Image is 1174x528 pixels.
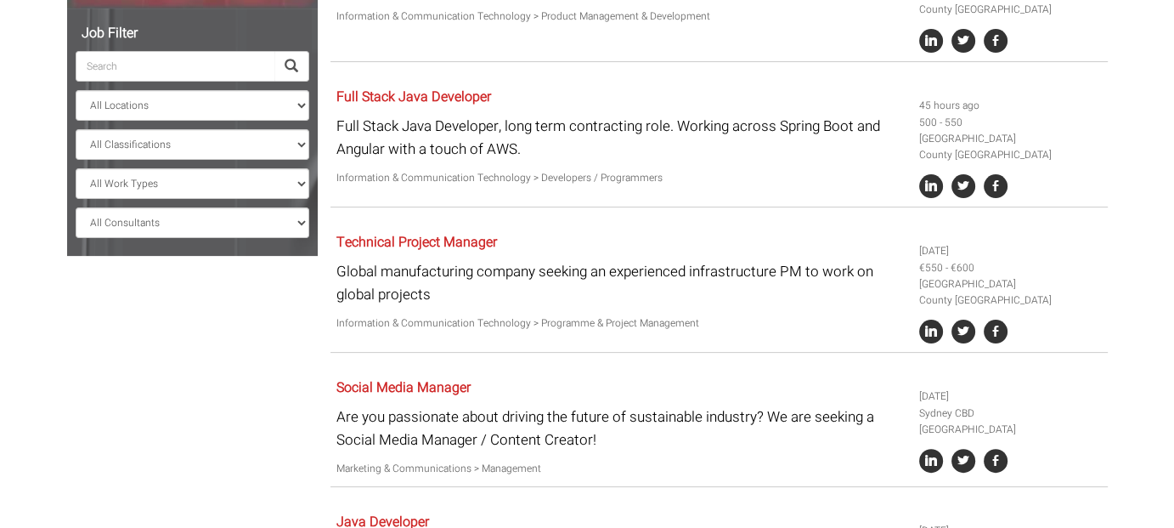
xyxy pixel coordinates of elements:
h5: Job Filter [76,26,309,42]
a: Full Stack Java Developer [336,87,491,107]
li: Sydney CBD [GEOGRAPHIC_DATA] [919,406,1101,438]
a: Social Media Manager [336,378,471,398]
p: Full Stack Java Developer, long term contracting role. Working across Spring Boot and Angular wit... [336,115,906,161]
a: Technical Project Manager [336,232,497,253]
li: [DATE] [919,243,1101,259]
li: €550 - €600 [919,260,1101,276]
p: Global manufacturing company seeking an experienced infrastructure PM to work on global projects [336,260,906,306]
li: 500 - 550 [919,115,1101,131]
li: [GEOGRAPHIC_DATA] County [GEOGRAPHIC_DATA] [919,276,1101,309]
p: Information & Communication Technology > Programme & Project Management [336,315,906,332]
p: Information & Communication Technology > Developers / Programmers [336,170,906,186]
li: [DATE] [919,389,1101,405]
li: 45 hours ago [919,98,1101,114]
input: Search [76,51,274,82]
p: Information & Communication Technology > Product Management & Development [336,9,906,25]
p: Are you passionate about driving the future of sustainable industry? We are seeking a Social Medi... [336,406,906,451]
li: [GEOGRAPHIC_DATA] County [GEOGRAPHIC_DATA] [919,131,1101,163]
p: Marketing & Communications > Management [336,461,906,477]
